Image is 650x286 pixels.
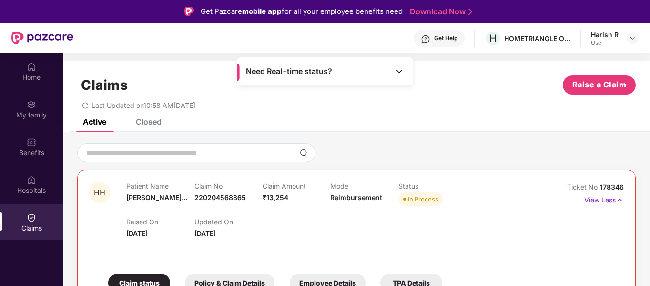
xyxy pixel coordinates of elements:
span: Ticket No [567,183,600,191]
div: Closed [136,117,162,127]
div: Active [83,117,106,127]
button: Raise a Claim [563,75,636,95]
img: svg+xml;base64,PHN2ZyBpZD0iRHJvcGRvd24tMzJ4MzIiIHhtbG5zPSJodHRwOi8vd3d3LnczLm9yZy8yMDAwL3N2ZyIgd2... [629,34,637,42]
div: User [591,39,619,47]
img: svg+xml;base64,PHN2ZyB4bWxucz0iaHR0cDovL3d3dy53My5vcmcvMjAwMC9zdmciIHdpZHRoPSIxNyIgaGVpZ2h0PSIxNy... [616,195,624,205]
img: svg+xml;base64,PHN2ZyBpZD0iQ2xhaW0iIHhtbG5zPSJodHRwOi8vd3d3LnczLm9yZy8yMDAwL3N2ZyIgd2lkdGg9IjIwIi... [27,213,36,222]
img: Stroke [468,7,472,17]
a: Download Now [410,7,469,17]
p: Claim Amount [263,182,331,190]
div: HOMETRIANGLE ONLINE SERVICES PRIVATE LIMITED [504,34,571,43]
div: Harish R [591,30,619,39]
span: [DATE] [194,229,216,237]
span: [PERSON_NAME]... [126,193,187,201]
img: New Pazcare Logo [11,32,73,44]
div: Get Help [434,34,457,42]
span: 220204568865 [194,193,246,201]
img: svg+xml;base64,PHN2ZyB3aWR0aD0iMjAiIGhlaWdodD0iMjAiIHZpZXdCb3g9IjAgMCAyMCAyMCIgZmlsbD0ibm9uZSIgeG... [27,100,36,109]
img: svg+xml;base64,PHN2ZyBpZD0iQmVuZWZpdHMiIHhtbG5zPSJodHRwOi8vd3d3LnczLm9yZy8yMDAwL3N2ZyIgd2lkdGg9Ij... [27,138,36,147]
span: Raise a Claim [572,79,627,91]
span: redo [82,101,89,109]
p: Patient Name [126,182,194,190]
img: svg+xml;base64,PHN2ZyBpZD0iSG9tZSIgeG1sbnM9Imh0dHA6Ly93d3cudzMub3JnLzIwMDAvc3ZnIiB3aWR0aD0iMjAiIG... [27,62,36,72]
span: [DATE] [126,229,148,237]
div: Get Pazcare for all your employee benefits need [201,6,403,17]
strong: mobile app [242,7,282,16]
img: svg+xml;base64,PHN2ZyBpZD0iU2VhcmNoLTMyeDMyIiB4bWxucz0iaHR0cDovL3d3dy53My5vcmcvMjAwMC9zdmciIHdpZH... [300,149,307,157]
p: Status [398,182,467,190]
img: Toggle Icon [395,66,404,76]
p: Mode [330,182,398,190]
span: ₹13,254 [263,193,288,201]
span: HH [94,189,105,197]
p: Claim No [194,182,263,190]
span: Last Updated on 10:58 AM[DATE] [91,101,195,109]
img: svg+xml;base64,PHN2ZyBpZD0iSGVscC0zMngzMiIgeG1sbnM9Imh0dHA6Ly93d3cudzMub3JnLzIwMDAvc3ZnIiB3aWR0aD... [421,34,430,44]
span: Need Real-time status? [246,66,332,76]
p: View Less [584,192,624,205]
span: Reimbursement [330,193,382,201]
img: Logo [184,7,194,16]
h1: Claims [81,77,128,93]
span: H [489,32,497,44]
span: 178346 [600,183,624,191]
p: Updated On [194,218,263,226]
img: svg+xml;base64,PHN2ZyBpZD0iSG9zcGl0YWxzIiB4bWxucz0iaHR0cDovL3d3dy53My5vcmcvMjAwMC9zdmciIHdpZHRoPS... [27,175,36,185]
div: In Process [408,194,438,204]
p: Raised On [126,218,194,226]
